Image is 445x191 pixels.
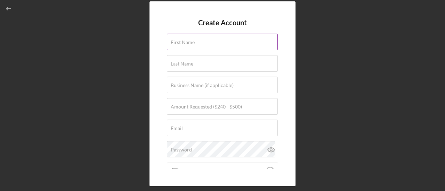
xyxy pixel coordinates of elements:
label: Email [171,125,183,131]
label: Amount Requested ($240 - $500) [171,104,242,110]
label: I'm not a robot [182,168,264,174]
label: First Name [171,40,195,45]
label: Password [171,147,192,153]
label: Business Name (if applicable) [171,83,234,88]
label: Last Name [171,61,193,67]
h4: Create Account [198,19,247,27]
